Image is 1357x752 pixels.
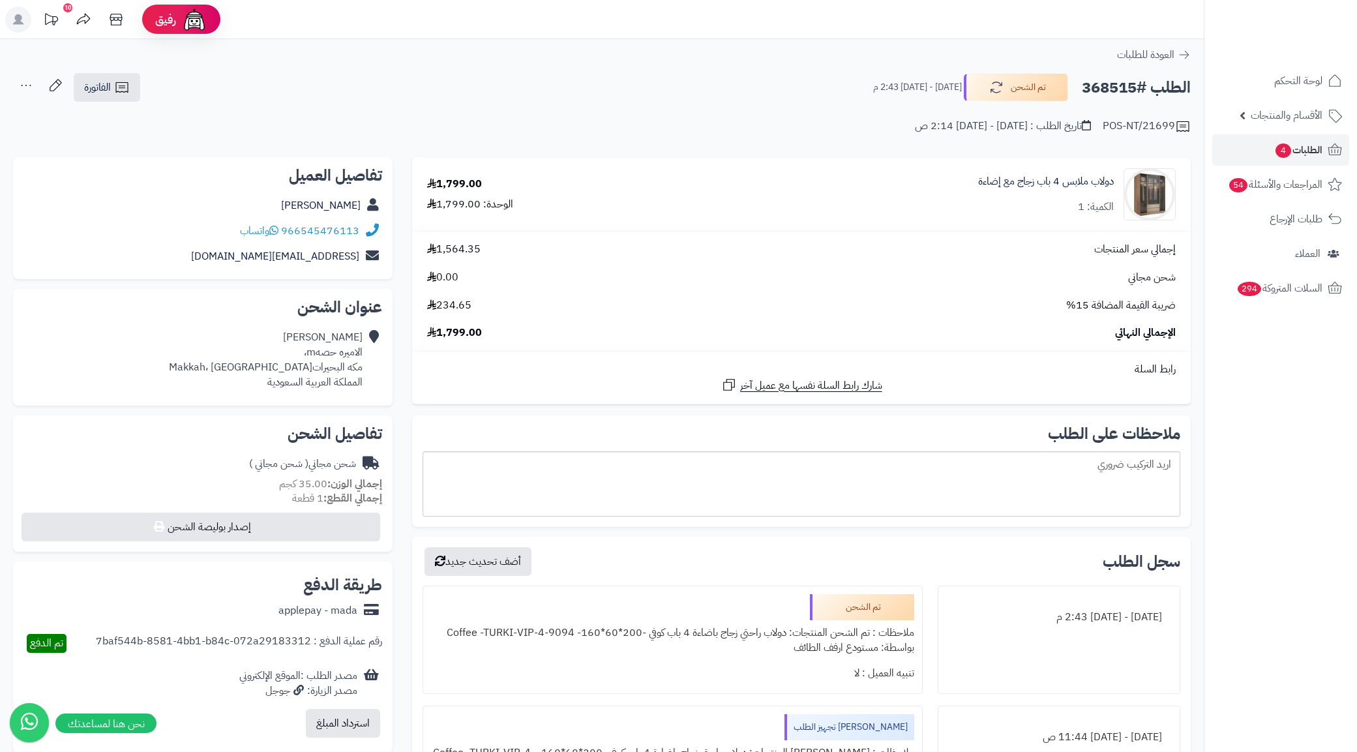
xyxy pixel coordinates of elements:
[1212,238,1349,269] a: العملاء
[427,325,482,340] span: 1,799.00
[1082,74,1191,101] h2: الطلب #368515
[23,426,382,442] h2: تفاصيل الشحن
[1229,178,1247,192] span: 54
[946,725,1172,750] div: [DATE] - [DATE] 11:44 ص
[740,378,882,393] span: شارك رابط السلة نفسها مع عميل آخر
[23,299,382,315] h2: عنوان الشحن
[74,73,140,102] a: الفاتورة
[1103,554,1180,569] h3: سجل الطلب
[84,80,111,95] span: الفاتورة
[1103,119,1191,134] div: POS-NT/21699
[1094,242,1176,257] span: إجمالي سعر المنتجات
[303,577,382,593] h2: طريقة الدفع
[1274,141,1322,159] span: الطلبات
[427,270,458,285] span: 0.00
[784,714,914,740] div: [PERSON_NAME] تجهيز الطلب
[1128,270,1176,285] span: شحن مجاني
[239,669,357,699] div: مصدر الطلب :الموقع الإلكتروني
[249,457,356,472] div: شحن مجاني
[30,635,63,651] span: تم الدفع
[1236,279,1322,297] span: السلات المتروكة
[1275,143,1291,158] span: 4
[96,634,382,653] div: رقم عملية الدفع : 7baf544b-8581-4bb1-b84c-072a29183312
[427,177,482,192] div: 1,799.00
[1228,175,1322,194] span: المراجعات والأسئلة
[1212,134,1349,166] a: الطلبات4
[1117,47,1174,63] span: العودة للطلبات
[427,298,471,313] span: 234.65
[1212,203,1349,235] a: طلبات الإرجاع
[279,476,382,492] small: 35.00 كجم
[1238,282,1261,296] span: 294
[1268,33,1345,60] img: logo-2.png
[281,198,361,213] a: [PERSON_NAME]
[63,3,72,12] div: 10
[427,242,481,257] span: 1,564.35
[249,456,308,472] span: ( شحن مجاني )
[1078,200,1114,215] div: الكمية: 1
[191,248,359,264] a: [EMAIL_ADDRESS][DOMAIN_NAME]
[1115,325,1176,340] span: الإجمالي النهائي
[1212,65,1349,97] a: لوحة التحكم
[1295,245,1320,263] span: العملاء
[281,223,359,239] a: 966545476113
[22,513,380,541] button: إصدار بوليصة الشحن
[306,709,380,738] button: استرداد المبلغ
[425,547,531,576] button: أضف تحديث جديد
[1270,210,1322,228] span: طلبات الإرجاع
[964,74,1068,101] button: تم الشحن
[431,661,914,686] div: تنبيه العميل : لا
[278,603,357,618] div: applepay - mada
[23,168,382,183] h2: تفاصيل العميل
[946,605,1172,630] div: [DATE] - [DATE] 2:43 م
[417,362,1186,377] div: رابط السلة
[431,620,914,661] div: ملاحظات : تم الشحن المنتجات: دولاب راحتي زجاج باضاءة 4 باب كوفي -200*60*160- Coffee -TURKI-VIP-4-...
[1117,47,1191,63] a: العودة للطلبات
[239,684,357,699] div: مصدر الزيارة: جوجل
[873,81,962,94] small: [DATE] - [DATE] 2:43 م
[155,12,176,27] span: رفيق
[240,223,278,239] a: واتساب
[323,490,382,506] strong: إجمالي القطع:
[810,594,914,620] div: تم الشحن
[1066,298,1176,313] span: ضريبة القيمة المضافة 15%
[1212,169,1349,200] a: المراجعات والأسئلة54
[1212,273,1349,304] a: السلات المتروكة294
[327,476,382,492] strong: إجمالي الوزن:
[1124,168,1175,220] img: 1742132386-110103010021.1-90x90.jpg
[423,426,1180,442] h2: ملاحظات على الطلب
[978,174,1114,189] a: دولاب ملابس 4 باب زجاج مع إضاءة
[1274,72,1322,90] span: لوحة التحكم
[427,197,513,212] div: الوحدة: 1,799.00
[35,7,67,36] a: تحديثات المنصة
[915,119,1091,134] div: تاريخ الطلب : [DATE] - [DATE] 2:14 ص
[169,330,363,389] div: [PERSON_NAME] الاميره حصهm، مكه البحيراتMakkah، [GEOGRAPHIC_DATA] المملكة العربية السعودية
[292,490,382,506] small: 1 قطعة
[721,377,882,393] a: شارك رابط السلة نفسها مع عميل آخر
[1251,106,1322,125] span: الأقسام والمنتجات
[423,451,1180,517] div: اريد التركيب ضروري
[181,7,207,33] img: ai-face.png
